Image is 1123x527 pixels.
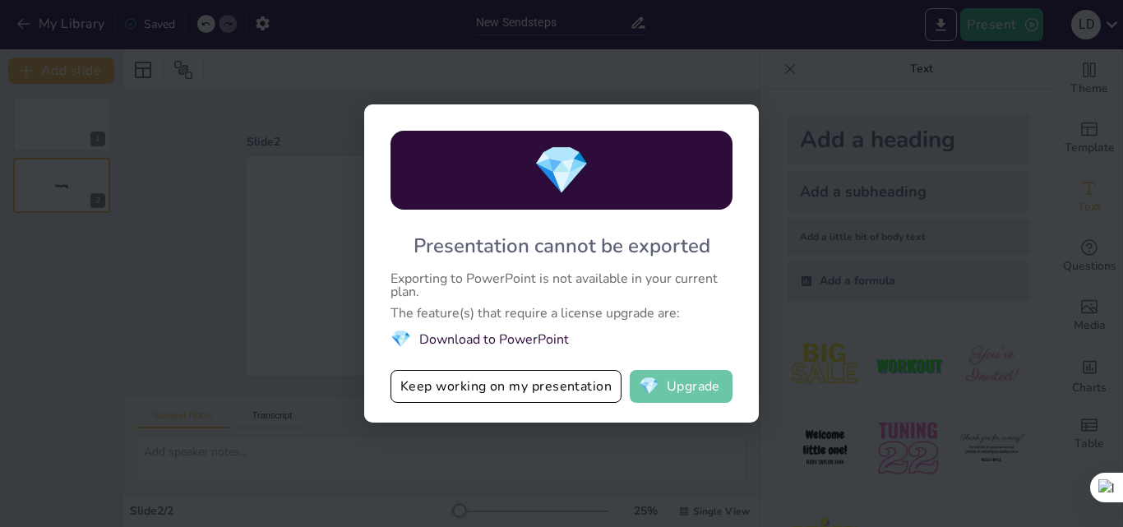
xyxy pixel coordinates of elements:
[639,378,659,395] span: diamond
[391,272,732,298] div: Exporting to PowerPoint is not available in your current plan.
[414,233,710,259] div: Presentation cannot be exported
[391,328,732,350] li: Download to PowerPoint
[391,307,732,320] div: The feature(s) that require a license upgrade are:
[391,328,411,350] span: diamond
[533,139,590,202] span: diamond
[391,370,622,403] button: Keep working on my presentation
[630,370,732,403] button: diamondUpgrade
